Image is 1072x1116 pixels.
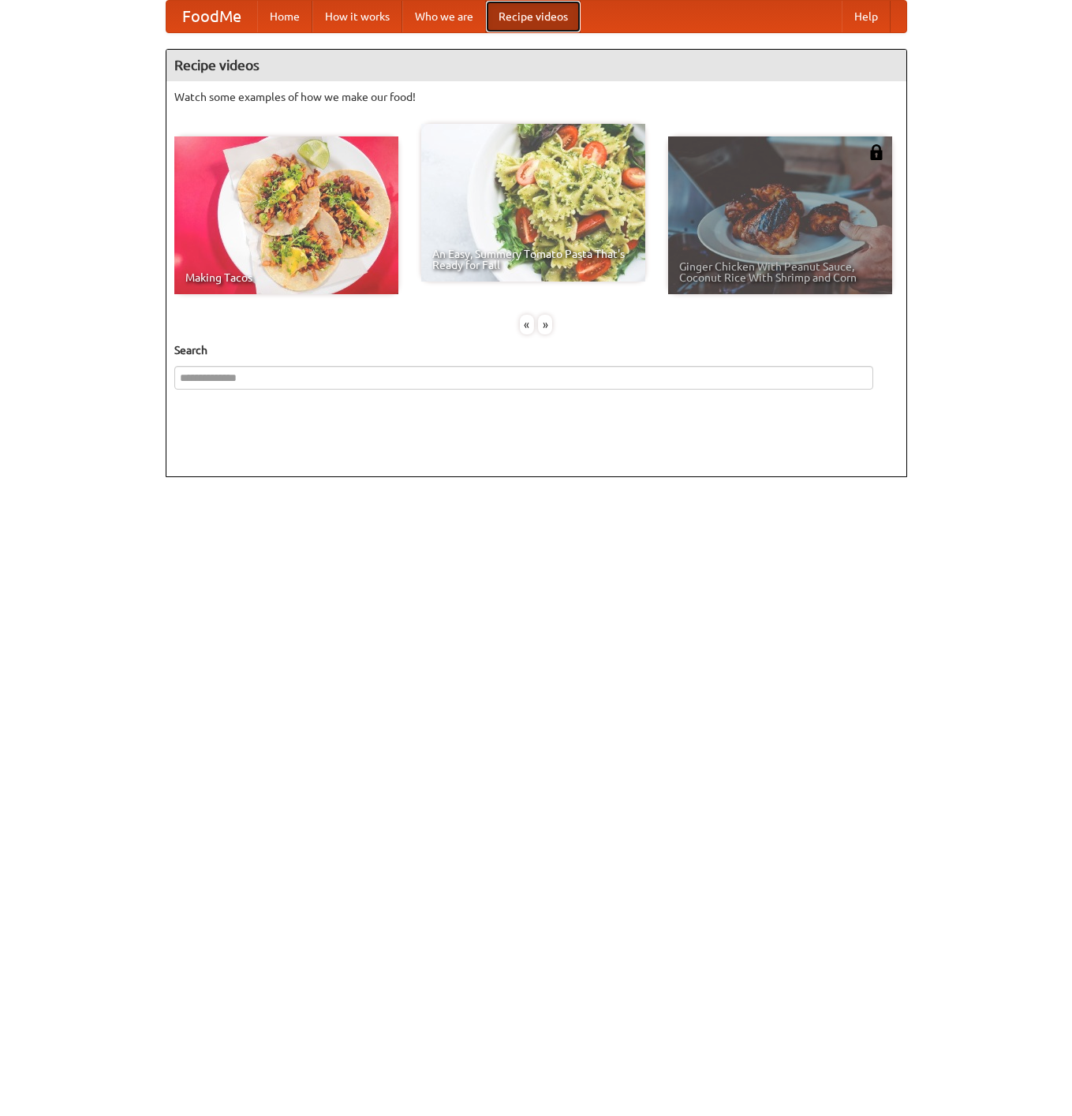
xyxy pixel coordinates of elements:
span: An Easy, Summery Tomato Pasta That's Ready for Fall [432,248,634,271]
span: Making Tacos [185,272,387,283]
a: Help [842,1,891,32]
a: Home [257,1,312,32]
h5: Search [174,342,898,358]
a: FoodMe [166,1,257,32]
h4: Recipe videos [166,50,906,81]
p: Watch some examples of how we make our food! [174,89,898,105]
div: » [538,315,552,334]
a: Who we are [402,1,486,32]
div: « [520,315,534,334]
img: 483408.png [868,144,884,160]
a: An Easy, Summery Tomato Pasta That's Ready for Fall [421,124,645,282]
a: How it works [312,1,402,32]
a: Making Tacos [174,136,398,294]
a: Recipe videos [486,1,581,32]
